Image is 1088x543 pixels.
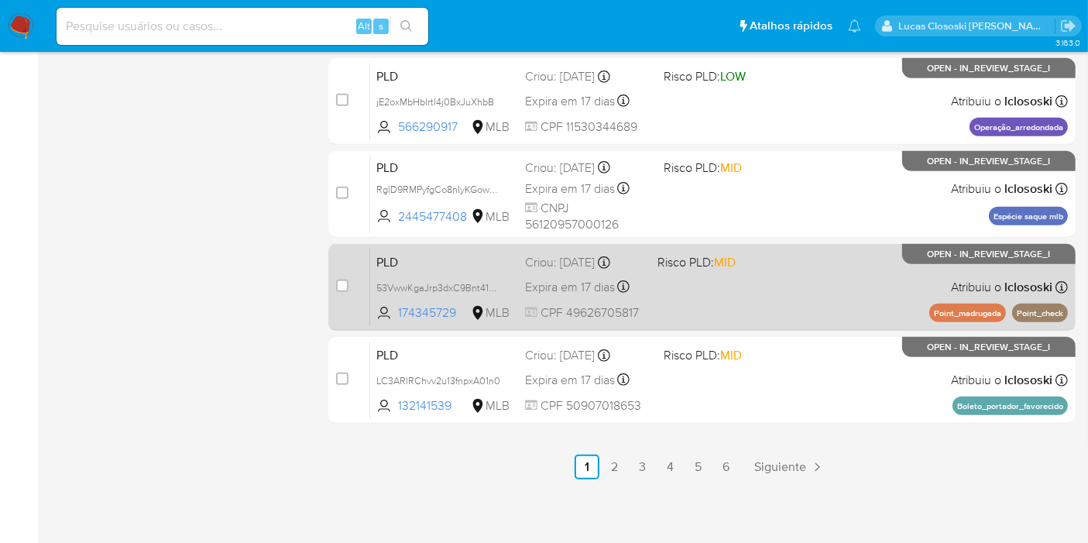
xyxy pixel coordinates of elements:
span: 3.163.0 [1055,36,1080,49]
span: s [379,19,383,33]
a: Sair [1060,18,1076,34]
span: Alt [358,19,370,33]
input: Pesquise usuários ou casos... [57,16,428,36]
a: Notificações [848,19,861,33]
button: search-icon [390,15,422,37]
span: Atalhos rápidos [750,18,832,34]
p: lucas.clososki@mercadolivre.com [899,19,1055,33]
